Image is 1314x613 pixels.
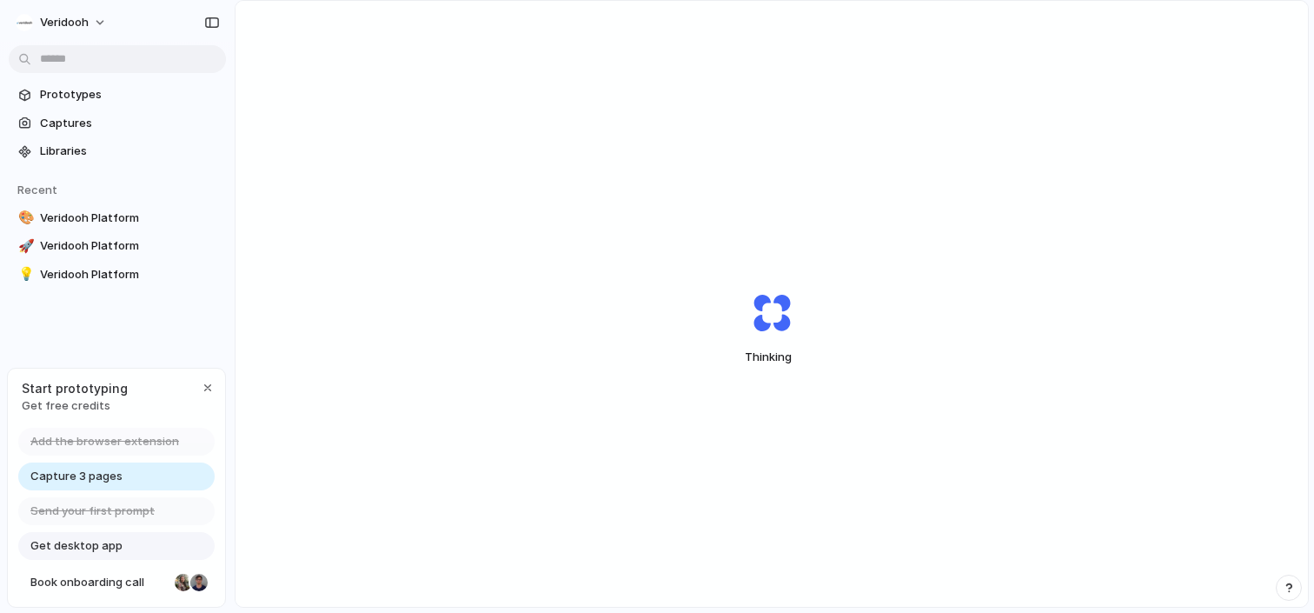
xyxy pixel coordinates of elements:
[16,237,33,255] button: 🚀
[22,379,128,397] span: Start prototyping
[17,183,57,197] span: Recent
[9,262,226,288] a: 💡Veridooh Platform
[30,503,155,520] span: Send your first prompt
[40,237,219,255] span: Veridooh Platform
[9,9,116,37] button: veridooh
[712,349,832,366] span: Thinking
[30,537,123,555] span: Get desktop app
[16,266,33,283] button: 💡
[9,205,226,231] a: 🎨Veridooh Platform
[16,210,33,227] button: 🎨
[18,208,30,228] div: 🎨
[30,574,168,591] span: Book onboarding call
[9,82,226,108] a: Prototypes
[18,569,215,596] a: Book onboarding call
[40,143,219,160] span: Libraries
[189,572,209,593] div: Christian Iacullo
[9,110,226,137] a: Captures
[18,532,215,560] a: Get desktop app
[18,237,30,257] div: 🚀
[18,264,30,284] div: 💡
[9,138,226,164] a: Libraries
[22,397,128,415] span: Get free credits
[40,14,89,31] span: veridooh
[40,210,219,227] span: Veridooh Platform
[40,86,219,103] span: Prototypes
[9,233,226,259] a: 🚀Veridooh Platform
[173,572,194,593] div: Nicole Kubica
[40,266,219,283] span: Veridooh Platform
[30,468,123,485] span: Capture 3 pages
[30,433,179,450] span: Add the browser extension
[40,115,219,132] span: Captures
